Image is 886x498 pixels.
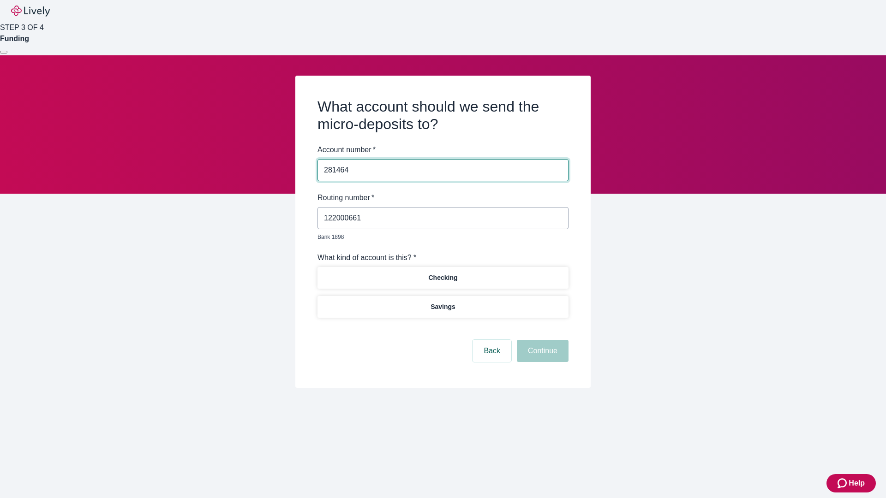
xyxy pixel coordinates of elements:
label: Account number [317,144,376,155]
p: Savings [431,302,455,312]
h2: What account should we send the micro-deposits to? [317,98,569,133]
p: Checking [428,273,457,283]
button: Zendesk support iconHelp [826,474,876,492]
span: Help [849,478,865,489]
button: Back [473,340,511,362]
label: Routing number [317,192,374,203]
label: What kind of account is this? * [317,252,416,263]
button: Checking [317,267,569,289]
p: Bank 1898 [317,233,562,241]
img: Lively [11,6,50,17]
svg: Zendesk support icon [838,478,849,489]
button: Savings [317,296,569,318]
